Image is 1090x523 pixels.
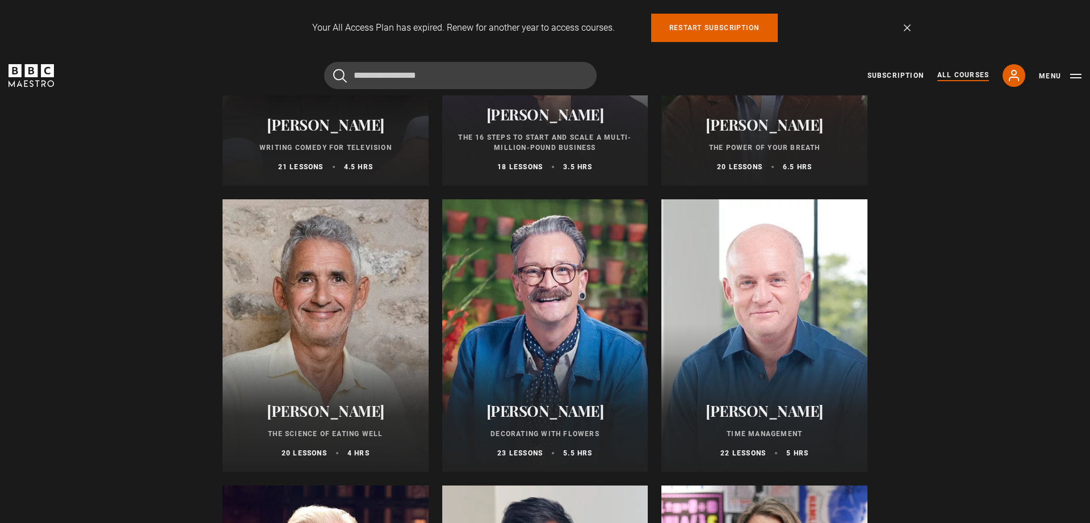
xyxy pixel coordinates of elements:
[456,106,635,123] h2: [PERSON_NAME]
[717,162,762,172] p: 20 lessons
[223,199,429,472] a: [PERSON_NAME] The Science of Eating Well 20 lessons 4 hrs
[456,132,635,153] p: The 16 Steps to Start and Scale a Multi-Million-Pound Business
[456,402,635,420] h2: [PERSON_NAME]
[282,448,327,458] p: 20 lessons
[236,143,415,153] p: Writing Comedy for Television
[675,402,854,420] h2: [PERSON_NAME]
[312,21,615,35] p: Your All Access Plan has expired. Renew for another year to access courses.
[456,429,635,439] p: Decorating With Flowers
[651,14,778,42] a: Restart subscription
[675,116,854,133] h2: [PERSON_NAME]
[675,429,854,439] p: Time Management
[347,448,370,458] p: 4 hrs
[867,70,924,81] a: Subscription
[236,402,415,420] h2: [PERSON_NAME]
[497,448,543,458] p: 23 lessons
[563,162,592,172] p: 3.5 hrs
[786,448,808,458] p: 5 hrs
[1039,70,1081,82] button: Toggle navigation
[661,199,867,472] a: [PERSON_NAME] Time Management 22 lessons 5 hrs
[563,448,592,458] p: 5.5 hrs
[324,62,597,89] input: Search
[442,199,648,472] a: [PERSON_NAME] Decorating With Flowers 23 lessons 5.5 hrs
[497,162,543,172] p: 18 lessons
[937,70,989,81] a: All Courses
[783,162,812,172] p: 6.5 hrs
[675,143,854,153] p: The Power of Your Breath
[236,429,415,439] p: The Science of Eating Well
[344,162,373,172] p: 4.5 hrs
[236,116,415,133] h2: [PERSON_NAME]
[720,448,766,458] p: 22 lessons
[333,69,347,83] button: Submit the search query
[278,162,324,172] p: 21 lessons
[9,64,54,87] svg: BBC Maestro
